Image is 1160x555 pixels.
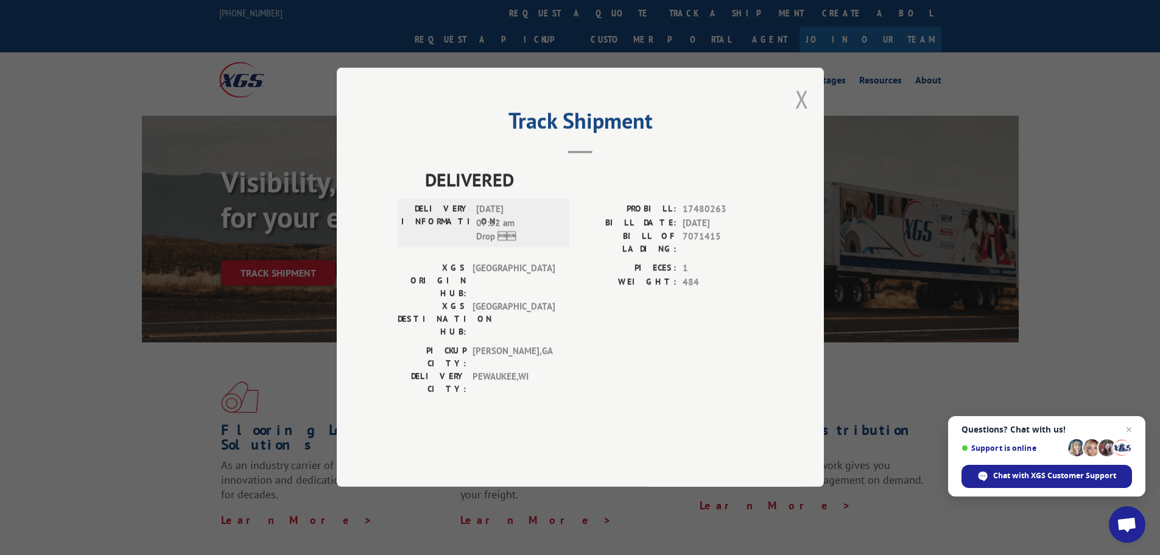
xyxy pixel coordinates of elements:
[580,262,677,276] label: PIECES:
[473,370,555,396] span: PEWAUKEE , WI
[580,230,677,256] label: BILL OF LADING:
[683,216,763,230] span: [DATE]
[580,275,677,289] label: WEIGHT:
[683,275,763,289] span: 484
[473,262,555,300] span: [GEOGRAPHIC_DATA]
[961,444,1064,453] span: Support is online
[795,83,809,115] button: Close modal
[476,203,558,244] span: [DATE] 07:52 am Drop 
[683,230,763,256] span: 7071415
[425,166,763,194] span: DELIVERED
[398,345,466,370] label: PICKUP CITY:
[580,216,677,230] label: BILL DATE:
[993,470,1116,481] span: Chat with XGS Customer Support
[398,262,466,300] label: XGS ORIGIN HUB:
[401,203,470,244] label: DELIVERY INFORMATION:
[580,203,677,217] label: PROBILL:
[473,345,555,370] span: [PERSON_NAME] , GA
[683,203,763,217] span: 17480263
[398,112,763,135] h2: Track Shipment
[398,300,466,339] label: XGS DESTINATION HUB:
[398,370,466,396] label: DELIVERY CITY:
[961,425,1132,434] span: Questions? Chat with us!
[1122,422,1136,437] span: Close chat
[473,300,555,339] span: [GEOGRAPHIC_DATA]
[961,465,1132,488] div: Chat with XGS Customer Support
[683,262,763,276] span: 1
[1109,506,1145,543] div: Open chat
